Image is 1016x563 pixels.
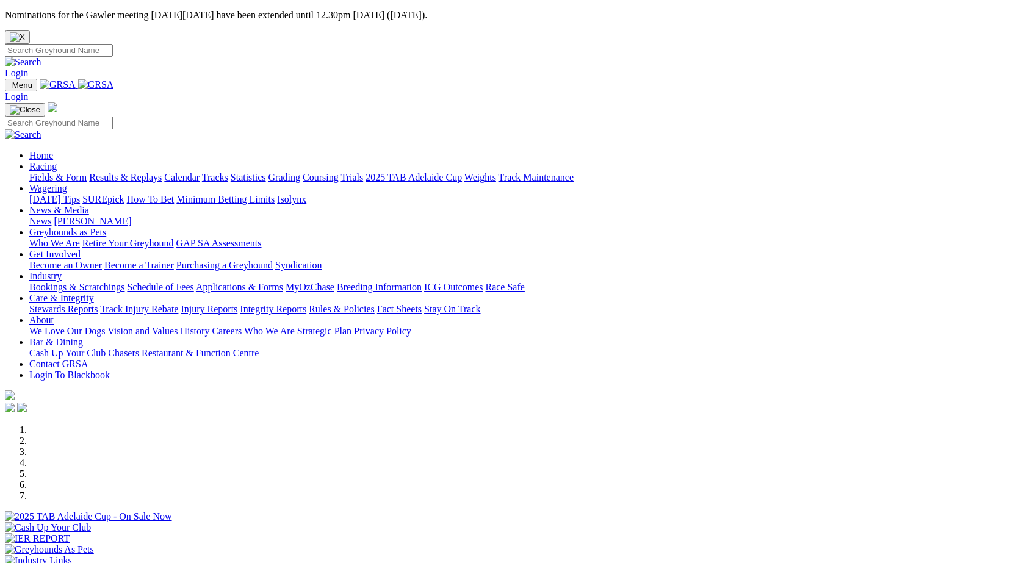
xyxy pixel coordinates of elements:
a: Wagering [29,183,67,193]
a: Retire Your Greyhound [82,238,174,248]
a: Privacy Policy [354,326,411,336]
a: Trials [340,172,363,182]
a: 2025 TAB Adelaide Cup [366,172,462,182]
a: GAP SA Assessments [176,238,262,248]
a: Coursing [303,172,339,182]
img: twitter.svg [17,403,27,412]
a: Get Involved [29,249,81,259]
input: Search [5,44,113,57]
a: Bar & Dining [29,337,83,347]
a: Contact GRSA [29,359,88,369]
a: Login To Blackbook [29,370,110,380]
a: We Love Our Dogs [29,326,105,336]
img: facebook.svg [5,403,15,412]
a: About [29,315,54,325]
a: Login [5,91,28,102]
a: Cash Up Your Club [29,348,106,358]
div: Greyhounds as Pets [29,238,1011,249]
img: GRSA [40,79,76,90]
a: History [180,326,209,336]
img: X [10,32,25,42]
span: Menu [12,81,32,90]
a: Results & Replays [89,172,162,182]
img: Close [10,105,40,115]
img: logo-grsa-white.png [48,102,57,112]
a: Breeding Information [337,282,422,292]
a: Racing [29,161,57,171]
div: Racing [29,172,1011,183]
a: Calendar [164,172,200,182]
a: Applications & Forms [196,282,283,292]
a: [DATE] Tips [29,194,80,204]
img: logo-grsa-white.png [5,390,15,400]
a: Race Safe [485,282,524,292]
div: Bar & Dining [29,348,1011,359]
div: Wagering [29,194,1011,205]
a: SUREpick [82,194,124,204]
a: Stewards Reports [29,304,98,314]
a: Greyhounds as Pets [29,227,106,237]
button: Toggle navigation [5,103,45,117]
img: IER REPORT [5,533,70,544]
a: Who We Are [244,326,295,336]
a: News [29,216,51,226]
a: Rules & Policies [309,304,375,314]
a: Who We Are [29,238,80,248]
img: GRSA [78,79,114,90]
a: Integrity Reports [240,304,306,314]
a: [PERSON_NAME] [54,216,131,226]
a: MyOzChase [286,282,334,292]
a: Purchasing a Greyhound [176,260,273,270]
a: How To Bet [127,194,175,204]
div: Industry [29,282,1011,293]
a: Injury Reports [181,304,237,314]
a: Fact Sheets [377,304,422,314]
a: Fields & Form [29,172,87,182]
a: Weights [464,172,496,182]
img: Cash Up Your Club [5,522,91,533]
a: Vision and Values [107,326,178,336]
a: Syndication [275,260,322,270]
a: Statistics [231,172,266,182]
a: Login [5,68,28,78]
button: Close [5,30,30,44]
a: Tracks [202,172,228,182]
button: Toggle navigation [5,79,37,91]
a: Chasers Restaurant & Function Centre [108,348,259,358]
a: Industry [29,271,62,281]
a: Minimum Betting Limits [176,194,275,204]
a: Strategic Plan [297,326,351,336]
a: Care & Integrity [29,293,94,303]
div: About [29,326,1011,337]
a: Isolynx [277,194,306,204]
a: Stay On Track [424,304,480,314]
a: News & Media [29,205,89,215]
a: Track Injury Rebate [100,304,178,314]
a: ICG Outcomes [424,282,483,292]
img: Search [5,57,41,68]
div: News & Media [29,216,1011,227]
a: Careers [212,326,242,336]
a: Become an Owner [29,260,102,270]
a: Track Maintenance [499,172,574,182]
img: Greyhounds As Pets [5,544,94,555]
img: Search [5,129,41,140]
a: Grading [268,172,300,182]
div: Care & Integrity [29,304,1011,315]
input: Search [5,117,113,129]
div: Get Involved [29,260,1011,271]
img: 2025 TAB Adelaide Cup - On Sale Now [5,511,172,522]
a: Home [29,150,53,160]
a: Bookings & Scratchings [29,282,124,292]
a: Become a Trainer [104,260,174,270]
a: Schedule of Fees [127,282,193,292]
p: Nominations for the Gawler meeting [DATE][DATE] have been extended until 12.30pm [DATE] ([DATE]). [5,10,1011,21]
